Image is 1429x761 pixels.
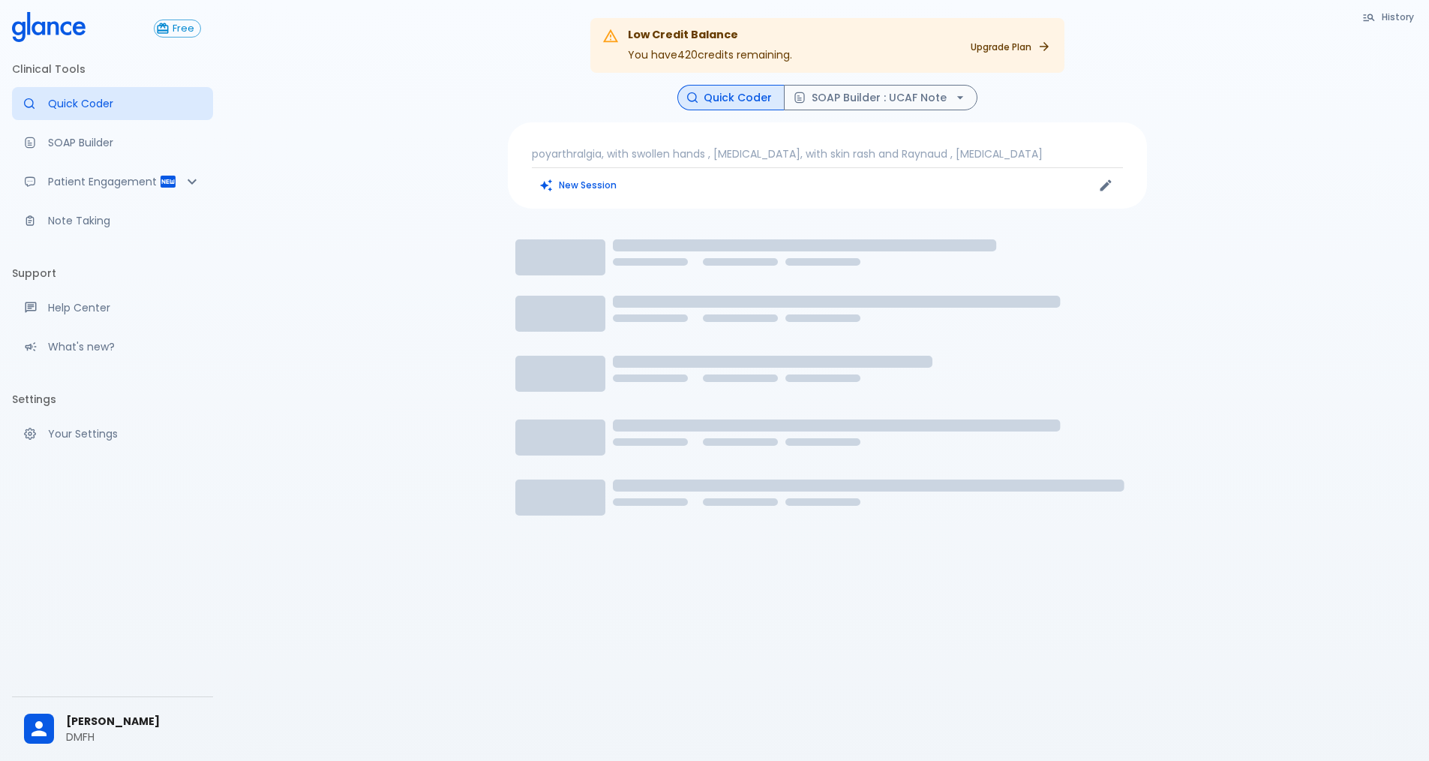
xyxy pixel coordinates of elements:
a: Click to view or change your subscription [154,20,213,38]
p: Your Settings [48,426,201,441]
a: Advanced note-taking [12,204,213,237]
div: Low Credit Balance [628,27,792,44]
div: You have 420 credits remaining. [628,23,792,68]
a: Get help from our support team [12,291,213,324]
p: poyarthralgia, with swollen hands , [MEDICAL_DATA], with skin rash and Raynaud , [MEDICAL_DATA] [532,146,1123,161]
div: Patient Reports & Referrals [12,165,213,198]
a: Upgrade Plan [962,36,1058,58]
div: Recent updates and feature releases [12,330,213,363]
a: Manage your settings [12,417,213,450]
li: Clinical Tools [12,51,213,87]
p: Note Taking [48,213,201,228]
p: Quick Coder [48,96,201,111]
button: Clears all inputs and results. [532,174,626,196]
p: Patient Engagement [48,174,159,189]
li: Support [12,255,213,291]
li: Settings [12,381,213,417]
a: Moramiz: Find ICD10AM codes instantly [12,87,213,120]
button: SOAP Builder : UCAF Note [784,85,977,111]
span: Free [167,23,200,35]
p: Help Center [48,300,201,315]
a: Docugen: Compose a clinical documentation in seconds [12,126,213,159]
button: Quick Coder [677,85,785,111]
span: [PERSON_NAME] [66,714,201,729]
p: DMFH [66,729,201,744]
div: [PERSON_NAME]DMFH [12,703,213,755]
button: History [1355,6,1423,28]
p: What's new? [48,339,201,354]
button: Edit [1094,174,1117,197]
button: Free [154,20,201,38]
p: SOAP Builder [48,135,201,150]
